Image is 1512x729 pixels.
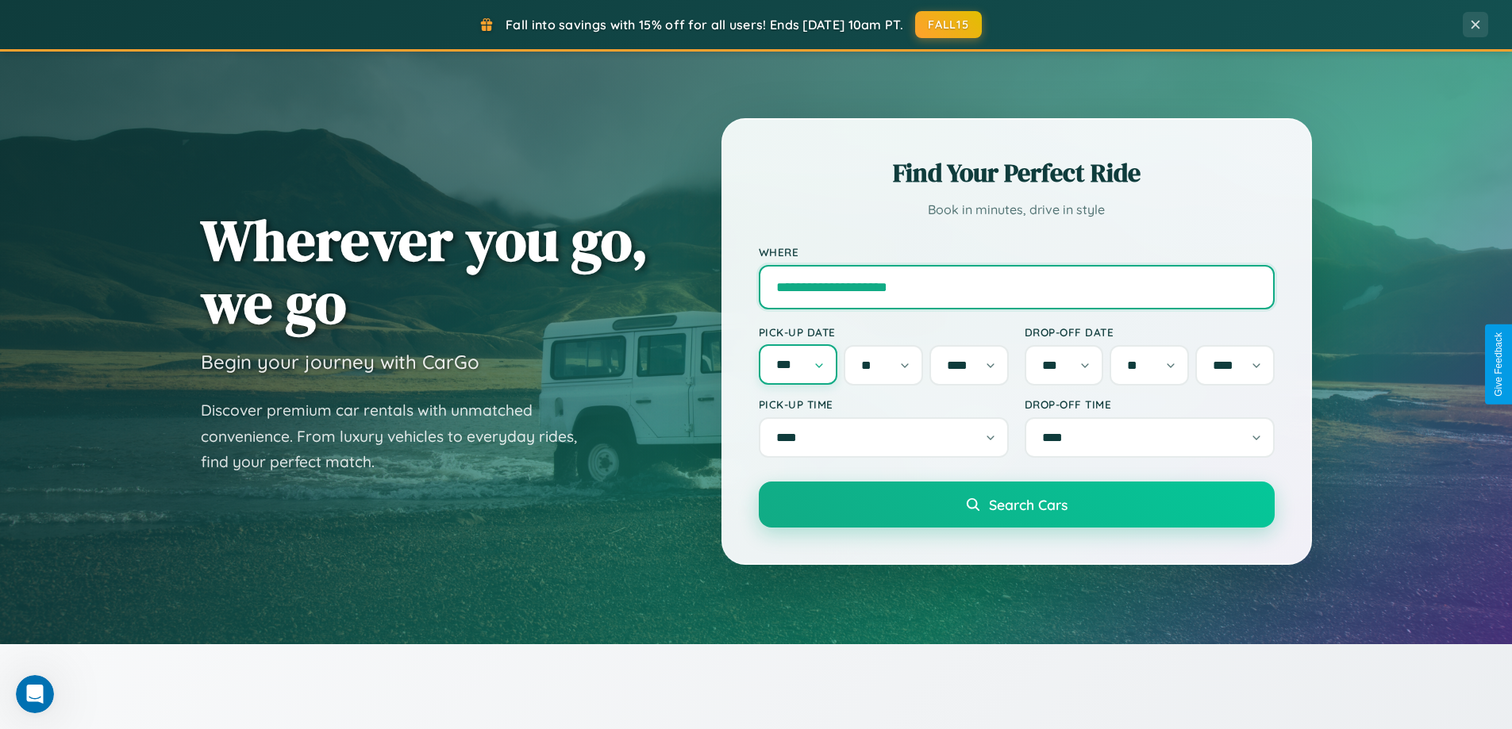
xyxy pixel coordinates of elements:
[759,482,1275,528] button: Search Cars
[759,155,1275,190] h2: Find Your Perfect Ride
[201,397,598,475] p: Discover premium car rentals with unmatched convenience. From luxury vehicles to everyday rides, ...
[1493,332,1504,397] div: Give Feedback
[1025,325,1275,339] label: Drop-off Date
[201,350,479,374] h3: Begin your journey with CarGo
[915,11,982,38] button: FALL15
[506,17,903,33] span: Fall into savings with 15% off for all users! Ends [DATE] 10am PT.
[759,325,1009,339] label: Pick-up Date
[201,209,648,334] h1: Wherever you go, we go
[759,245,1275,259] label: Where
[1025,397,1275,411] label: Drop-off Time
[759,397,1009,411] label: Pick-up Time
[16,675,54,713] iframe: Intercom live chat
[989,496,1068,513] span: Search Cars
[759,198,1275,221] p: Book in minutes, drive in style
